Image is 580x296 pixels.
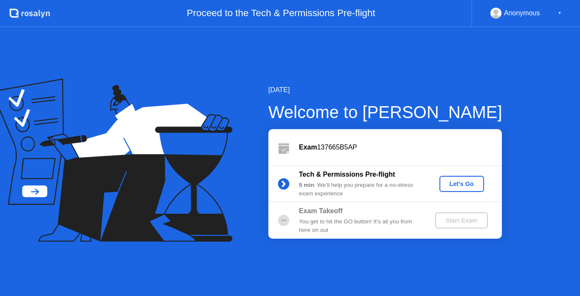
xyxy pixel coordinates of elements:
[299,181,421,198] div: : We’ll help you prepare for a no-stress exam experience
[299,144,317,151] b: Exam
[439,217,484,224] div: Start Exam
[268,85,502,95] div: [DATE]
[299,217,421,235] div: You get to hit the GO button! It’s all you from here on out
[268,99,502,125] div: Welcome to [PERSON_NAME]
[439,176,484,192] button: Let's Go
[557,8,562,19] div: ▼
[299,207,343,214] b: Exam Takeoff
[435,212,487,228] button: Start Exam
[299,182,314,188] b: 5 min
[443,180,481,187] div: Let's Go
[299,171,395,178] b: Tech & Permissions Pre-flight
[299,142,502,152] div: 137665B5AP
[504,8,540,19] div: Anonymous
